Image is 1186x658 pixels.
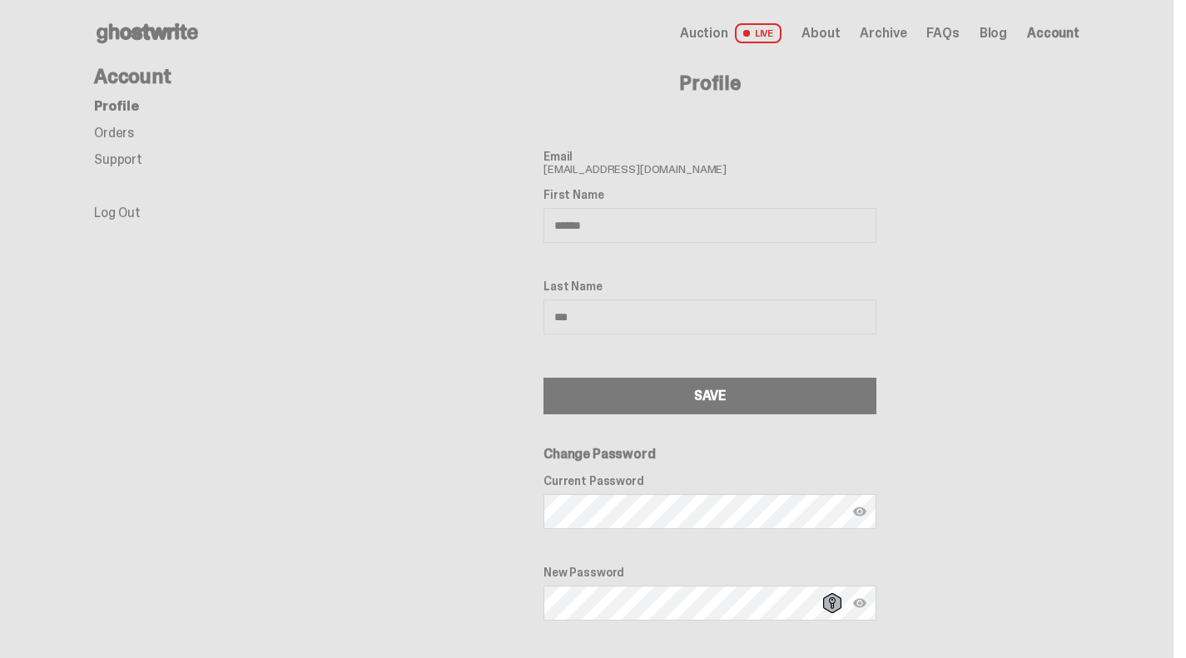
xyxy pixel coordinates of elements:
h4: Account [94,67,340,87]
span: LIVE [735,23,782,43]
img: Show password [853,596,866,610]
a: Auction LIVE [680,23,782,43]
a: About [801,27,840,40]
a: FAQs [926,27,959,40]
a: Support [94,151,142,168]
label: New Password [543,566,876,579]
a: Account [1027,27,1079,40]
div: SAVE [694,389,726,403]
h6: Change Password [543,448,876,461]
label: Email [543,150,876,163]
img: Show password [853,505,866,518]
a: Log Out [94,204,141,221]
span: [EMAIL_ADDRESS][DOMAIN_NAME] [543,150,876,175]
label: Last Name [543,280,876,293]
label: Current Password [543,474,876,487]
a: Profile [94,97,139,115]
span: Auction [680,27,728,40]
label: First Name [543,188,876,201]
a: Orders [94,124,134,141]
a: Archive [860,27,906,40]
button: SAVE [543,378,876,414]
h4: Profile [340,73,1079,93]
a: Blog [980,27,1007,40]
